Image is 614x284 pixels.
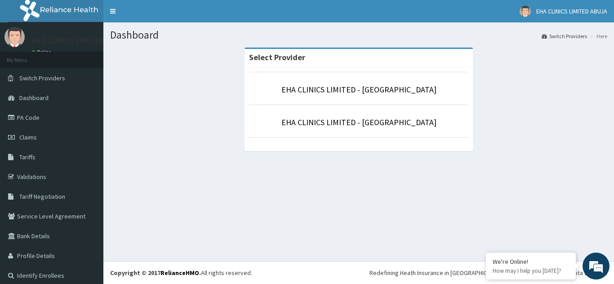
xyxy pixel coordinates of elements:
p: How may I help you today? [493,267,569,275]
li: Here [588,32,607,40]
a: EHA CLINICS LIMITED - [GEOGRAPHIC_DATA] [281,117,436,127]
div: Redefining Heath Insurance in [GEOGRAPHIC_DATA] using Telemedicine and Data Science! [369,268,607,277]
h1: Dashboard [110,29,607,41]
span: Dashboard [19,94,49,102]
a: Switch Providers [542,32,587,40]
a: RelianceHMO [160,269,199,277]
div: We're Online! [493,258,569,266]
footer: All rights reserved. [103,261,614,284]
p: EHA CLINICS LIMITED ABUJA [31,36,129,44]
img: User Image [4,27,25,47]
strong: Copyright © 2017 . [110,269,201,277]
strong: Select Provider [249,52,305,62]
span: EHA CLINICS LIMITED ABUJA [536,7,607,15]
a: Online [31,49,53,55]
span: Tariff Negotiation [19,192,65,201]
span: Switch Providers [19,74,65,82]
img: User Image [520,6,531,17]
a: EHA CLINICS LIMITED - [GEOGRAPHIC_DATA] [281,84,436,95]
span: Claims [19,133,37,141]
span: Tariffs [19,153,36,161]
